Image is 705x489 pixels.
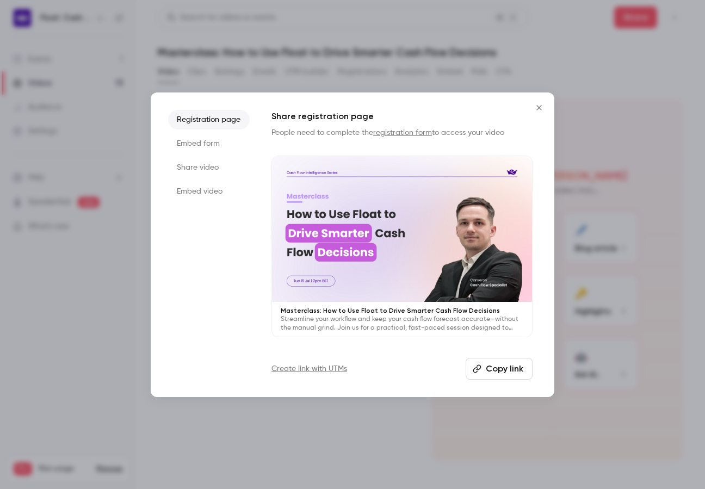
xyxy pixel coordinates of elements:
button: Close [528,97,550,119]
a: Create link with UTMs [271,363,347,374]
button: Copy link [466,358,533,380]
h1: Share registration page [271,110,533,123]
li: Embed form [168,134,250,153]
a: registration form [373,129,432,137]
li: Registration page [168,110,250,129]
p: Streamline your workflow and keep your cash flow forecast accurate—without the manual grind. Join... [281,315,523,332]
p: People need to complete the to access your video [271,127,533,138]
a: Masterclass: How to Use Float to Drive Smarter Cash Flow DecisionsStreamline your workflow and ke... [271,156,533,338]
li: Embed video [168,182,250,201]
p: Masterclass: How to Use Float to Drive Smarter Cash Flow Decisions [281,306,523,315]
li: Share video [168,158,250,177]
